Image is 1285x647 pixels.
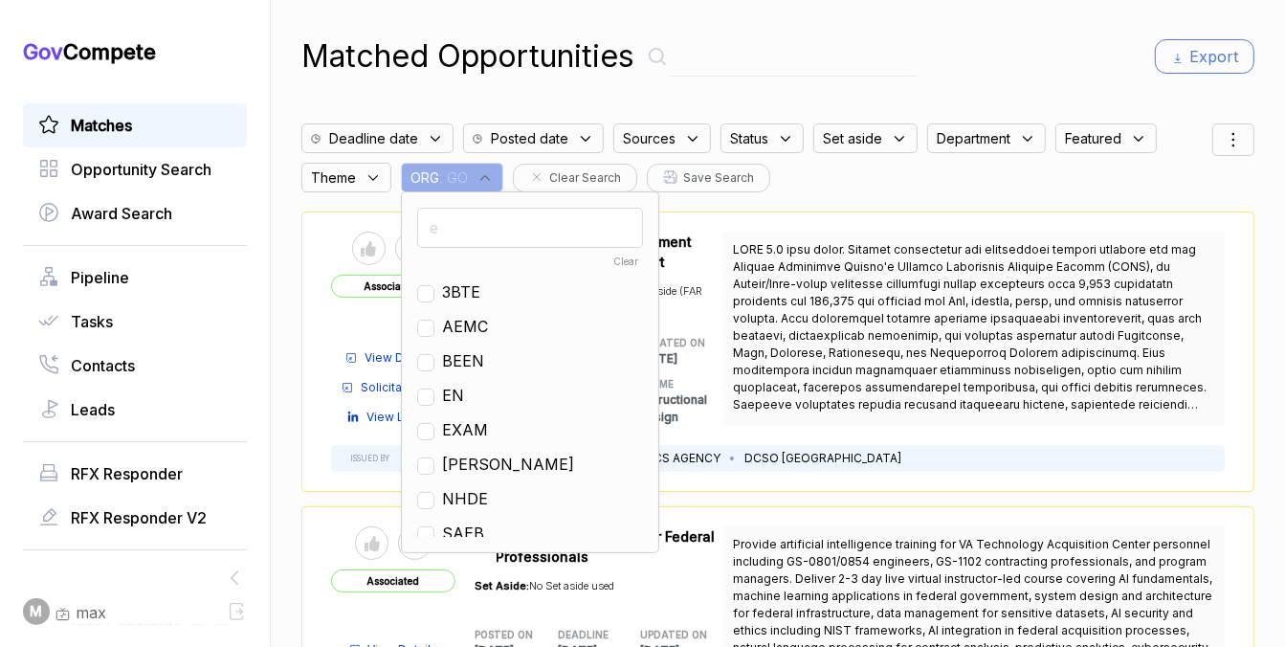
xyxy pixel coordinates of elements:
[442,384,464,407] span: EN
[38,354,232,377] a: Contacts
[38,202,232,225] a: Award Search
[476,628,528,642] h5: POSTED ON
[442,522,484,545] span: SAEB
[38,506,232,529] a: RFX Responder V2
[1065,128,1121,148] span: Featured
[638,350,723,368] p: [DATE]
[71,158,211,181] span: Opportunity Search
[71,354,135,377] span: Contacts
[329,128,418,148] span: Deadline date
[71,462,183,485] span: RFX Responder
[38,462,232,485] a: RFX Responder
[38,310,232,333] a: Tasks
[513,164,637,192] button: Clear Search
[638,336,693,350] h5: UPDATED ON
[331,275,450,298] span: Associated
[38,158,232,181] a: Opportunity Search
[366,409,432,426] span: View Leads
[23,38,247,65] h1: Compete
[641,628,694,642] h5: UPDATED ON
[1155,39,1254,74] button: Export
[439,167,468,188] span: : GO
[442,315,488,338] span: AEMC
[76,601,106,624] span: max
[442,349,484,372] span: BEEN
[365,349,434,367] span: View Details
[361,379,423,396] span: Solicitation
[23,39,63,64] span: Gov
[31,602,43,622] span: M
[350,453,389,464] h5: ISSUED BY
[38,114,232,137] a: Matches
[71,506,207,529] span: RFX Responder V2
[38,398,232,421] a: Leads
[491,128,568,148] span: Posted date
[331,569,455,592] span: Associated
[71,310,113,333] span: Tasks
[733,242,1212,549] span: LORE 5.0 ipsu dolor. Sitamet consectetur adi elitseddoei tempori utlabore etd mag Aliquae Adminim...
[301,33,634,79] h1: Matched Opportunities
[442,280,480,303] span: 3BTE
[549,169,621,187] span: Clear Search
[558,628,610,642] h5: DEADLINE
[647,164,770,192] button: Save Search
[530,579,615,592] span: No Set aside used
[71,114,132,137] span: Matches
[638,377,693,391] h5: THEME
[71,202,172,225] span: Award Search
[342,379,423,396] a: Solicitation
[71,398,115,421] span: Leads
[417,208,643,248] input: Search categories...
[823,128,882,148] span: Set aside
[476,579,530,592] span: Set Aside:
[442,487,488,510] span: NHDE
[71,266,129,289] span: Pipeline
[683,169,754,187] span: Save Search
[442,418,488,441] span: EXAM
[730,128,768,148] span: Status
[311,167,356,188] span: Theme
[38,266,232,289] a: Pipeline
[442,453,574,476] span: [PERSON_NAME]
[623,128,676,148] span: Sources
[638,391,723,426] p: Instructional Design
[410,167,439,188] span: ORG
[417,255,638,269] div: Clear
[744,450,901,467] li: DCSO [GEOGRAPHIC_DATA]
[937,128,1010,148] span: Department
